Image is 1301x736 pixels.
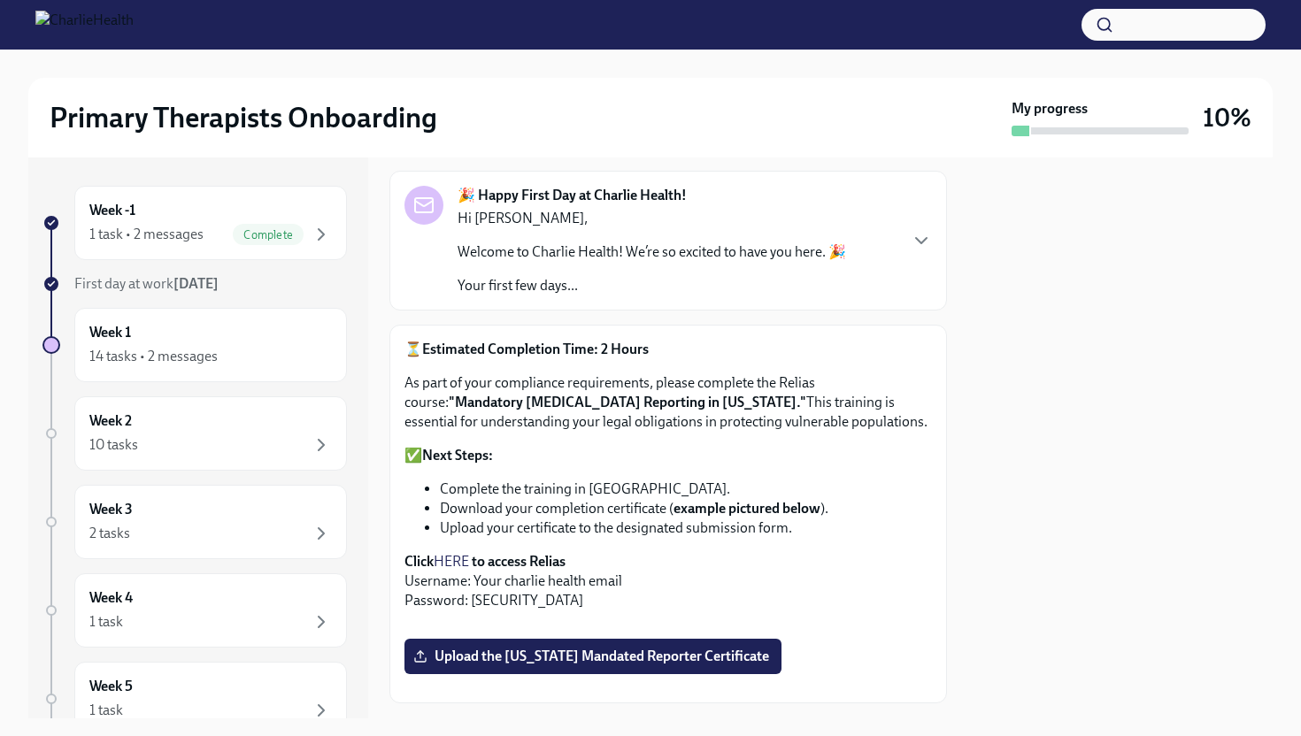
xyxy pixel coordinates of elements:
[89,411,132,431] h6: Week 2
[89,225,204,244] div: 1 task • 2 messages
[458,209,846,228] p: Hi [PERSON_NAME],
[50,100,437,135] h2: Primary Therapists Onboarding
[440,499,932,518] li: Download your completion certificate ( ).
[42,396,347,471] a: Week 210 tasks
[458,276,846,295] p: Your first few days...
[422,447,493,464] strong: Next Steps:
[1203,102,1251,134] h3: 10%
[440,518,932,538] li: Upload your certificate to the designated submission form.
[42,186,347,260] a: Week -11 task • 2 messagesComplete
[674,500,820,517] strong: example pictured below
[89,347,218,366] div: 14 tasks • 2 messages
[449,394,806,410] strong: "Mandatory [MEDICAL_DATA] Reporting in [US_STATE]."
[440,479,932,499] li: Complete the training in [GEOGRAPHIC_DATA].
[404,552,932,610] p: Username: Your charlie health email Password: [SECURITY_DATA]
[404,639,781,674] label: Upload the [US_STATE] Mandated Reporter Certificate
[42,573,347,648] a: Week 41 task
[1012,99,1088,119] strong: My progress
[434,553,469,570] a: HERE
[42,662,347,736] a: Week 51 task
[89,201,135,220] h6: Week -1
[89,612,123,632] div: 1 task
[89,677,133,696] h6: Week 5
[89,524,130,543] div: 2 tasks
[173,275,219,292] strong: [DATE]
[35,11,134,39] img: CharlieHealth
[417,648,769,665] span: Upload the [US_STATE] Mandated Reporter Certificate
[89,588,133,608] h6: Week 4
[404,373,932,432] p: As part of your compliance requirements, please complete the Relias course: This training is esse...
[42,274,347,294] a: First day at work[DATE]
[422,341,649,357] strong: Estimated Completion Time: 2 Hours
[89,701,123,720] div: 1 task
[89,435,138,455] div: 10 tasks
[472,553,566,570] strong: to access Relias
[74,275,219,292] span: First day at work
[458,186,687,205] strong: 🎉 Happy First Day at Charlie Health!
[404,553,434,570] strong: Click
[404,446,932,465] p: ✅
[89,500,133,519] h6: Week 3
[404,340,932,359] p: ⏳
[458,242,846,262] p: Welcome to Charlie Health! We’re so excited to have you here. 🎉
[89,323,131,342] h6: Week 1
[42,485,347,559] a: Week 32 tasks
[42,308,347,382] a: Week 114 tasks • 2 messages
[233,228,304,241] span: Complete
